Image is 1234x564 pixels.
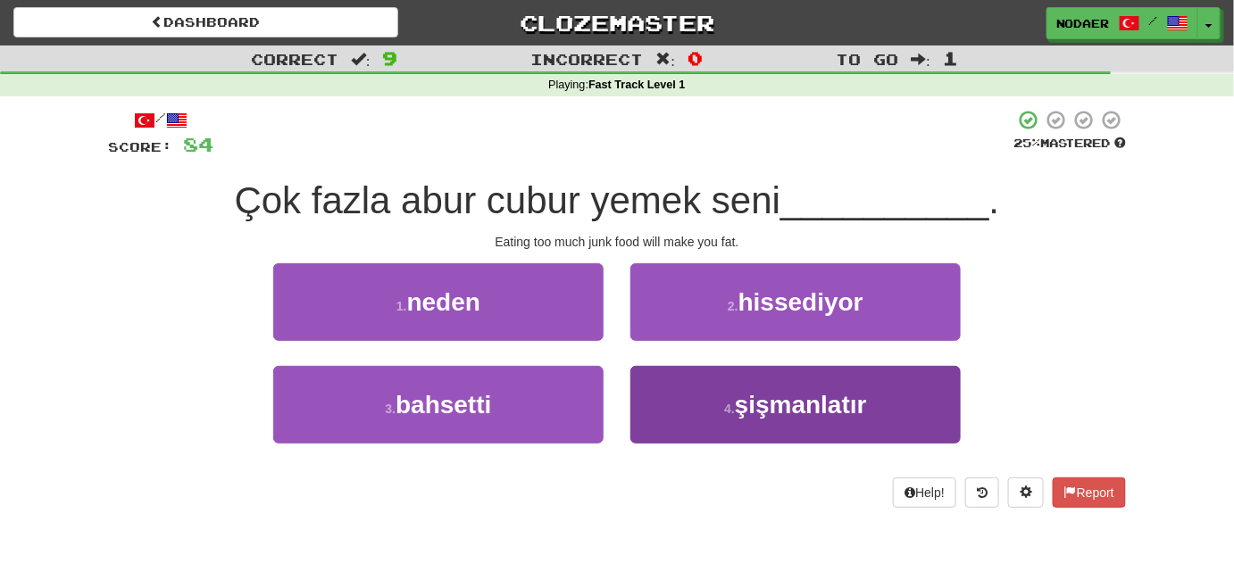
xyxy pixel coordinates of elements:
button: Report [1053,477,1126,508]
div: Eating too much junk food will make you fat. [108,233,1126,251]
span: Correct [251,50,338,68]
span: 84 [183,133,213,155]
a: Clozemaster [425,7,810,38]
span: şişmanlatır [735,391,867,419]
span: __________ [780,179,989,221]
a: Dashboard [13,7,398,37]
span: / [1149,14,1158,27]
span: bahsetti [396,391,491,419]
span: 0 [688,47,703,69]
span: nodaer [1056,15,1110,31]
div: Mastered [1013,136,1126,152]
button: Help! [893,477,956,508]
span: To go [836,50,898,68]
span: 25 % [1013,136,1040,150]
span: : [911,52,930,67]
button: Round history (alt+y) [965,477,999,508]
strong: Fast Track Level 1 [588,79,686,91]
div: / [108,109,213,131]
span: : [656,52,676,67]
button: 4.şişmanlatır [630,366,961,444]
span: Incorrect [531,50,644,68]
button: 1.neden [273,263,604,341]
span: Çok fazla abur cubur yemek seni [235,179,781,221]
button: 3.bahsetti [273,366,604,444]
a: nodaer / [1046,7,1198,39]
span: . [989,179,1000,221]
button: 2.hissediyor [630,263,961,341]
small: 3 . [385,402,396,416]
small: 1 . [396,299,407,313]
span: neden [407,288,480,316]
span: Score: [108,139,172,154]
span: hissediyor [738,288,863,316]
span: : [351,52,371,67]
span: 9 [383,47,398,69]
small: 4 . [724,402,735,416]
small: 2 . [728,299,738,313]
span: 1 [943,47,958,69]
